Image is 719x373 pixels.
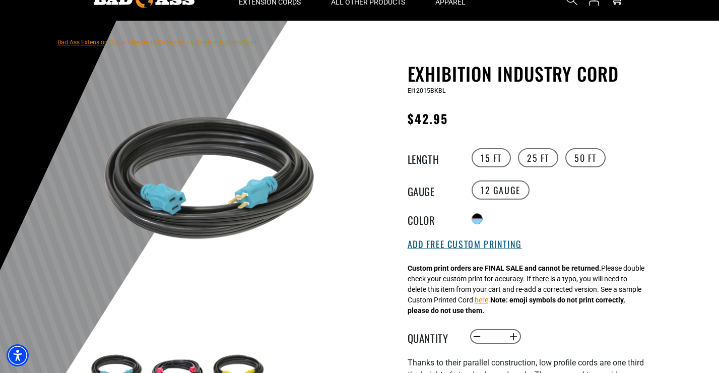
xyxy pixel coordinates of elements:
[57,36,256,48] nav: breadcrumbs
[518,148,558,167] label: 25 FT
[408,151,458,164] legend: Length
[408,330,458,343] label: Quantity
[408,239,522,250] button: Add Free Custom Printing
[87,65,330,308] img: black teal
[127,39,129,46] span: ›
[132,39,185,46] a: Return to Collection
[565,148,606,167] label: 50 FT
[472,148,511,167] label: 15 FT
[408,296,625,315] strong: Note: emoji symbols do not print correctly, please do not use them.
[408,63,655,84] h1: Exhibition Industry Cord
[408,87,445,94] span: EI12015BKBL
[472,180,530,200] label: 12 Gauge
[408,183,458,197] legend: Gauge
[191,39,256,46] span: Exhibition Industry Cord
[7,344,29,366] div: Accessibility Menu
[187,39,189,46] span: ›
[408,263,644,316] div: Please double check your custom print for accuracy. If there is a typo, you will need to delete t...
[408,212,458,225] legend: Color
[475,295,488,305] button: here
[408,264,601,272] strong: Custom print orders are FINAL SALE and cannot be returned.
[57,39,125,46] a: Bad Ass Extension Cords
[408,109,448,128] span: $42.95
